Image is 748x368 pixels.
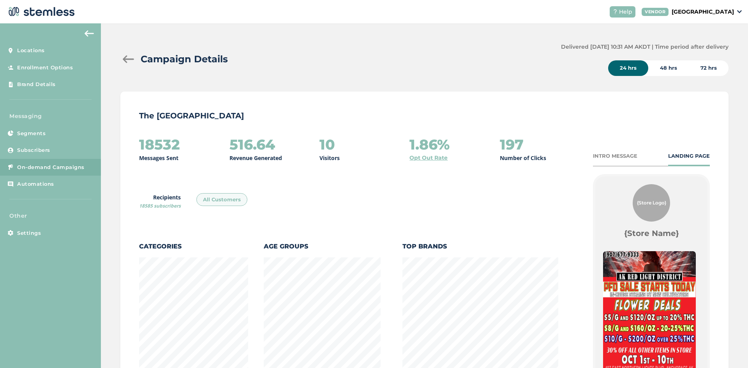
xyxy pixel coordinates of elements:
h2: 516.64 [229,137,275,152]
label: Categories [139,242,248,251]
div: VENDOR [642,8,669,16]
div: INTRO MESSAGE [593,152,637,160]
span: {Store Logo} [637,199,666,206]
span: Brand Details [17,81,56,88]
span: Subscribers [17,146,50,154]
h2: 197 [500,137,524,152]
div: All Customers [196,193,247,206]
span: 18585 subscribers [139,202,181,209]
span: Automations [17,180,54,188]
img: icon-arrow-back-accent-c549486e.svg [85,30,94,37]
span: On-demand Campaigns [17,164,85,171]
span: Segments [17,130,46,137]
p: Number of Clicks [500,154,546,162]
h2: 18532 [139,137,180,152]
span: Enrollment Options [17,64,73,72]
img: logo-dark-0685b13c.svg [6,4,75,19]
p: Revenue Generated [229,154,282,162]
iframe: Chat Widget [709,331,748,368]
label: Age Groups [264,242,381,251]
h2: 10 [319,137,335,152]
a: Opt Out Rate [409,154,448,162]
span: Locations [17,47,45,55]
p: Messages Sent [139,154,178,162]
img: icon_down-arrow-small-66adaf34.svg [737,10,742,13]
h2: 1.86% [409,137,450,152]
label: Delivered [DATE] 10:31 AM AKDT | Time period after delivery [561,43,729,51]
div: 48 hrs [648,60,689,76]
p: The [GEOGRAPHIC_DATA] [139,110,710,121]
h2: Campaign Details [141,52,228,66]
p: [GEOGRAPHIC_DATA] [672,8,734,16]
img: icon-help-white-03924b79.svg [613,9,617,14]
div: LANDING PAGE [668,152,710,160]
div: 24 hrs [608,60,648,76]
label: Recipients [139,193,181,210]
label: {Store Name} [624,228,679,239]
span: Settings [17,229,41,237]
span: Help [619,8,632,16]
div: 72 hrs [689,60,729,76]
p: Visitors [319,154,340,162]
label: Top Brands [402,242,558,251]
